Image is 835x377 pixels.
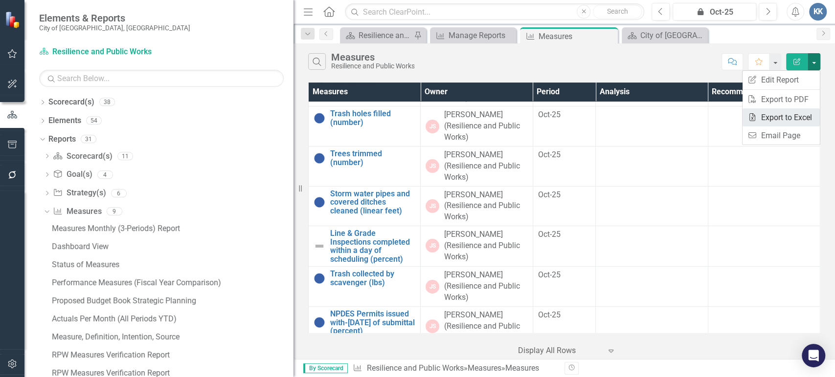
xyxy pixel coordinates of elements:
[426,239,439,252] div: JS
[624,29,705,42] a: City of [GEOGRAPHIC_DATA]
[640,29,705,42] div: City of [GEOGRAPHIC_DATA]
[49,275,293,291] a: Performance Measures (Fiscal Year Comparison)
[53,151,112,162] a: Scorecard(s)
[314,152,325,164] img: No Information
[49,221,293,236] a: Measures Monthly (3-Periods) Report
[593,5,642,19] button: Search
[331,52,414,63] div: Measures
[538,149,591,161] div: Oct-25
[444,149,527,183] div: [PERSON_NAME] (Resilience and Public Works)
[673,3,756,21] button: Oct-25
[314,196,325,208] img: No Information
[52,224,293,233] div: Measures Monthly (3-Periods) Report
[432,29,514,42] a: Manage Reports
[330,109,415,126] a: Trash holes filled (number)
[421,106,533,147] td: Double-Click to Edit
[426,319,439,333] div: JS
[49,257,293,272] a: Status of Measures
[314,240,325,252] img: Not Defined
[366,363,463,373] a: Resilience and Public Works
[97,170,113,179] div: 4
[48,115,81,126] a: Elements
[802,344,825,367] div: Open Intercom Messenger
[444,189,527,223] div: [PERSON_NAME] (Resilience and Public Works)
[39,46,161,58] a: Resilience and Public Works
[330,189,415,215] a: Storm water pipes and covered ditches cleaned (linear feet)
[330,149,415,167] a: Trees trimmed (number)
[538,270,591,281] div: Oct-25
[426,199,439,213] div: JS
[331,63,414,70] div: Resilience and Public Works
[330,229,415,263] a: Line & Grade Inspections completed within a day of scheduling (percent)
[303,363,348,373] span: By Scorecard
[99,98,115,106] div: 38
[39,24,190,32] small: City of [GEOGRAPHIC_DATA], [GEOGRAPHIC_DATA]
[49,239,293,254] a: Dashboard View
[49,293,293,309] a: Proposed Budget Book Strategic Planning
[426,159,439,173] div: JS
[743,90,820,108] a: Export to PDF
[743,126,820,145] a: Email Page
[467,363,501,373] a: Measures
[48,97,94,108] a: Scorecard(s)
[342,29,411,42] a: Resilience and Public Works
[539,30,615,42] div: Measures
[52,242,293,251] div: Dashboard View
[52,314,293,323] div: Actuals Per Month (All Periods YTD)
[49,329,293,345] a: Measure, Definition, Intention, Source
[53,188,106,199] a: Strategy(s)
[421,146,533,186] td: Double-Click to Edit
[81,135,96,143] div: 31
[345,3,644,21] input: Search ClearPoint...
[421,306,533,346] td: Double-Click to Edit
[52,278,293,287] div: Performance Measures (Fiscal Year Comparison)
[449,29,514,42] div: Manage Reports
[743,108,820,126] a: Export to Excel
[444,310,527,343] div: [PERSON_NAME] (Resilience and Public Works)
[444,109,527,143] div: [PERSON_NAME] (Resilience and Public Works)
[538,109,591,121] div: Oct-25
[111,189,127,197] div: 6
[86,117,102,125] div: 54
[52,351,293,359] div: RPW Measures Verification Report
[426,120,439,133] div: JS
[538,229,591,240] div: Oct-25
[359,29,411,42] div: Resilience and Public Works
[53,169,92,180] a: Goal(s)
[676,6,753,18] div: Oct-25
[39,70,284,87] input: Search Below...
[39,12,190,24] span: Elements & Reports
[444,270,527,303] div: [PERSON_NAME] (Resilience and Public Works)
[330,310,415,335] a: NPDES Permits issued with-[DATE] of submittal (percent)
[117,152,133,160] div: 11
[421,186,533,226] td: Double-Click to Edit
[107,208,122,216] div: 9
[53,206,101,217] a: Measures
[353,363,557,374] div: » »
[505,363,539,373] div: Measures
[330,270,415,287] a: Trash collected by scavenger (lbs)
[49,347,293,363] a: RPW Measures Verification Report
[5,11,22,28] img: ClearPoint Strategy
[48,134,76,145] a: Reports
[314,112,325,124] img: No Information
[538,189,591,201] div: Oct-25
[607,7,628,15] span: Search
[314,316,325,328] img: No Information
[49,311,293,327] a: Actuals Per Month (All Periods YTD)
[421,226,533,267] td: Double-Click to Edit
[809,3,827,21] button: KK
[538,310,591,321] div: Oct-25
[421,267,533,307] td: Double-Click to Edit
[52,260,293,269] div: Status of Measures
[52,296,293,305] div: Proposed Budget Book Strategic Planning
[426,280,439,293] div: JS
[52,333,293,341] div: Measure, Definition, Intention, Source
[444,229,527,263] div: [PERSON_NAME] (Resilience and Public Works)
[743,71,820,89] a: Edit Report
[314,272,325,284] img: No Information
